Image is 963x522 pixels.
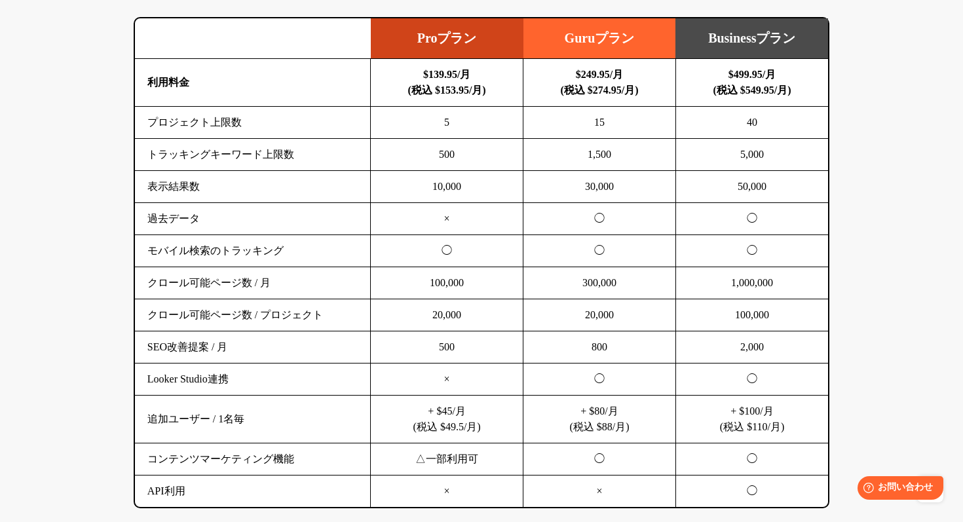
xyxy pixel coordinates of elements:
td: 10,000 [371,171,523,203]
iframe: Help widget launcher [846,471,949,508]
td: 300,000 [523,267,676,299]
td: 表示結果数 [135,171,371,203]
td: 100,000 [371,267,523,299]
td: 15 [523,107,676,139]
td: 過去データ [135,203,371,235]
td: + $80/月 (税込 $88/月) [523,396,676,443]
b: $139.95/月 (税込 $153.95/月) [408,69,486,96]
td: 5 [371,107,523,139]
td: 5,000 [675,139,828,171]
b: $499.95/月 (税込 $549.95/月) [713,69,791,96]
td: 2,000 [675,331,828,364]
td: × [371,203,523,235]
td: コンテンツマーケティング機能 [135,443,371,475]
td: ◯ [523,235,676,267]
td: ◯ [675,364,828,396]
td: + $100/月 (税込 $110/月) [675,396,828,443]
td: Guruプラン [523,18,676,59]
td: ◯ [523,364,676,396]
td: 1,500 [523,139,676,171]
td: × [371,364,523,396]
td: プロジェクト上限数 [135,107,371,139]
td: ◯ [675,235,828,267]
td: API利用 [135,475,371,508]
td: × [523,475,676,508]
td: 30,000 [523,171,676,203]
td: 500 [371,139,523,171]
td: クロール可能ページ数 / プロジェクト [135,299,371,331]
td: ◯ [675,475,828,508]
td: ◯ [675,443,828,475]
td: モバイル検索のトラッキング [135,235,371,267]
b: 利用料金 [147,77,189,88]
td: 追加ユーザー / 1名毎 [135,396,371,443]
td: 500 [371,331,523,364]
td: Looker Studio連携 [135,364,371,396]
td: Businessプラン [675,18,828,59]
td: △一部利用可 [371,443,523,475]
td: + $45/月 (税込 $49.5/月) [371,396,523,443]
td: 40 [675,107,828,139]
td: 20,000 [371,299,523,331]
td: 1,000,000 [675,267,828,299]
td: ◯ [523,203,676,235]
td: クロール可能ページ数 / 月 [135,267,371,299]
td: 100,000 [675,299,828,331]
td: × [371,475,523,508]
td: トラッキングキーワード上限数 [135,139,371,171]
b: $249.95/月 (税込 $274.95/月) [560,69,638,96]
td: Proプラン [371,18,523,59]
td: SEO改善提案 / 月 [135,331,371,364]
td: ◯ [675,203,828,235]
td: ◯ [371,235,523,267]
td: 20,000 [523,299,676,331]
td: 50,000 [675,171,828,203]
td: 800 [523,331,676,364]
td: ◯ [523,443,676,475]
